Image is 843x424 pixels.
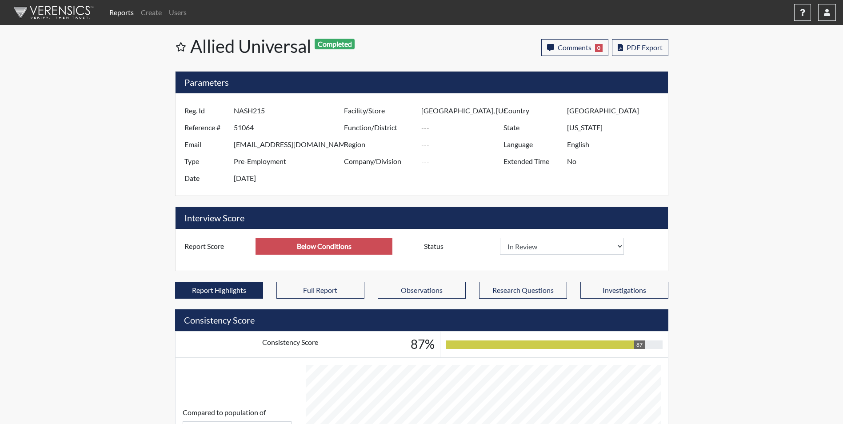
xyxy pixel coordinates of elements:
[567,119,665,136] input: ---
[175,282,263,299] button: Report Highlights
[337,102,422,119] label: Facility/Store
[558,43,591,52] span: Comments
[106,4,137,21] a: Reports
[417,238,666,255] div: Document a decision to hire or decline a candiate
[421,102,506,119] input: ---
[337,153,422,170] label: Company/Division
[378,282,466,299] button: Observations
[580,282,668,299] button: Investigations
[337,119,422,136] label: Function/District
[175,309,668,331] h5: Consistency Score
[178,170,234,187] label: Date
[178,119,234,136] label: Reference #
[234,102,346,119] input: ---
[595,44,603,52] span: 0
[421,136,506,153] input: ---
[178,238,256,255] label: Report Score
[276,282,364,299] button: Full Report
[183,407,266,418] label: Compared to population of
[165,4,190,21] a: Users
[337,136,422,153] label: Region
[178,102,234,119] label: Reg. Id
[190,36,423,57] h1: Allied Universal
[541,39,608,56] button: Comments0
[567,102,665,119] input: ---
[234,119,346,136] input: ---
[612,39,668,56] button: PDF Export
[417,238,500,255] label: Status
[634,340,645,349] div: 87
[176,72,668,93] h5: Parameters
[497,153,567,170] label: Extended Time
[567,153,665,170] input: ---
[175,332,405,358] td: Consistency Score
[178,153,234,170] label: Type
[567,136,665,153] input: ---
[421,153,506,170] input: ---
[176,207,668,229] h5: Interview Score
[234,153,346,170] input: ---
[234,136,346,153] input: ---
[411,337,435,352] h3: 87%
[497,136,567,153] label: Language
[178,136,234,153] label: Email
[234,170,346,187] input: ---
[627,43,663,52] span: PDF Export
[497,102,567,119] label: Country
[137,4,165,21] a: Create
[421,119,506,136] input: ---
[315,39,355,49] span: Completed
[497,119,567,136] label: State
[479,282,567,299] button: Research Questions
[256,238,392,255] input: ---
